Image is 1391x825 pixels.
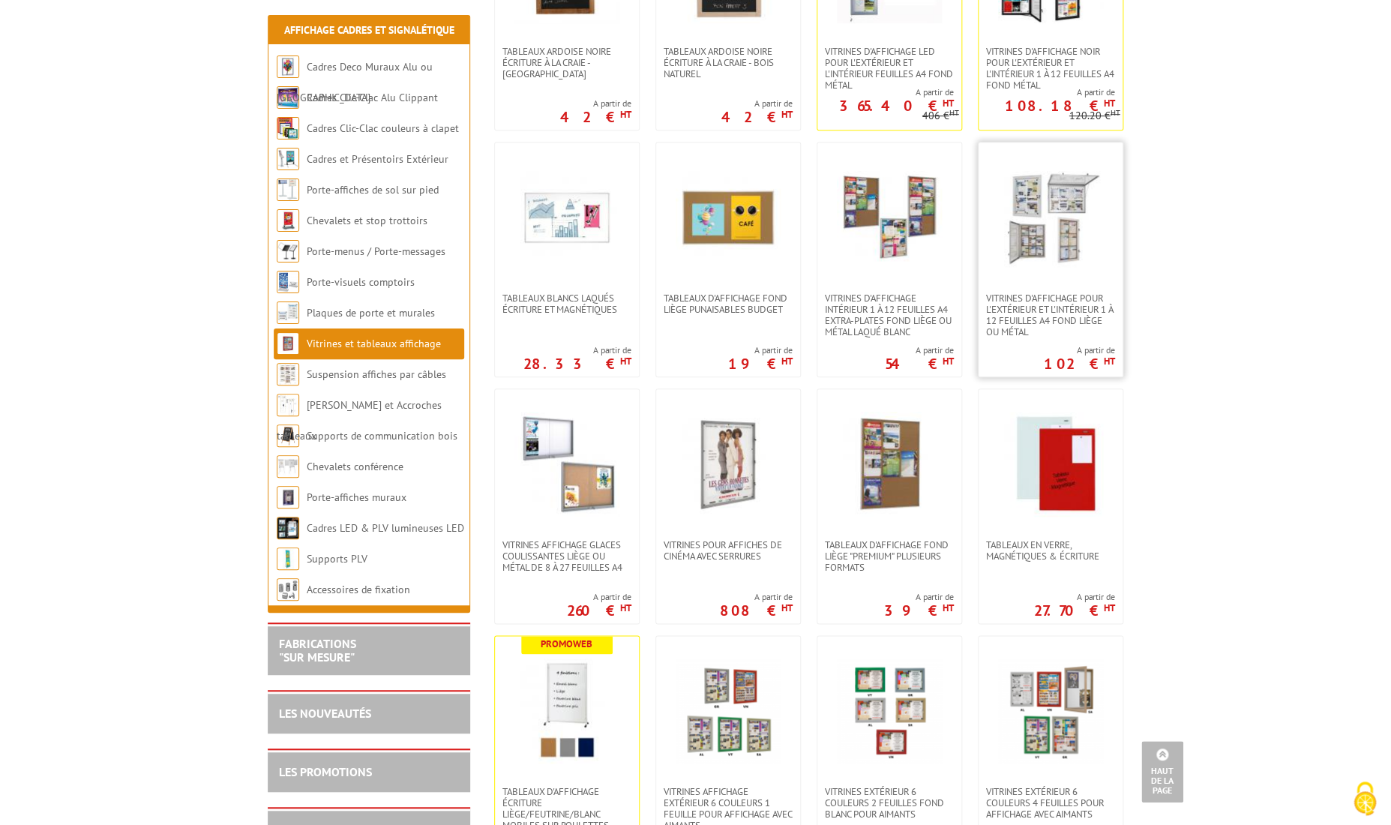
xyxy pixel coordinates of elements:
[277,117,299,139] img: Cadres Clic-Clac couleurs à clapet
[307,152,448,166] a: Cadres et Présentoirs Extérieur
[514,658,619,763] img: Tableaux d'affichage écriture liège/feutrine/blanc Mobiles sur roulettes
[986,292,1115,337] span: Vitrines d'affichage pour l'extérieur et l'intérieur 1 à 12 feuilles A4 fond liège ou métal
[277,148,299,170] img: Cadres et Présentoirs Extérieur
[998,165,1103,270] img: Vitrines d'affichage pour l'extérieur et l'intérieur 1 à 12 feuilles A4 fond liège ou métal
[1044,344,1115,356] span: A partir de
[781,108,793,121] sup: HT
[885,344,954,356] span: A partir de
[837,412,942,517] img: Tableaux d'affichage fond liège
[567,591,631,603] span: A partir de
[307,429,457,442] a: Supports de communication bois
[721,97,793,109] span: A partir de
[979,292,1123,337] a: Vitrines d'affichage pour l'extérieur et l'intérieur 1 à 12 feuilles A4 fond liège ou métal
[979,786,1123,820] a: Vitrines extérieur 6 couleurs 4 feuilles pour affichage avec aimants
[307,275,415,289] a: Porte-visuels comptoirs
[277,363,299,385] img: Suspension affiches par câbles
[277,178,299,201] img: Porte-affiches de sol sur pied
[949,107,959,118] sup: HT
[307,552,367,565] a: Supports PLV
[277,547,299,570] img: Supports PLV
[728,344,793,356] span: A partir de
[998,412,1103,517] img: Tableaux en verre, magnétiques & écriture
[277,332,299,355] img: Vitrines et tableaux affichage
[837,165,942,270] img: Vitrines d'affichage intérieur 1 à 12 feuilles A4 extra-plates fond liège ou métal laqué blanc
[1044,359,1115,368] p: 102 €
[720,606,793,615] p: 808 €
[523,359,631,368] p: 28.33 €
[825,292,954,337] span: Vitrines d'affichage intérieur 1 à 12 feuilles A4 extra-plates fond liège ou métal laqué blanc
[279,706,371,721] a: LES NOUVEAUTÉS
[279,764,372,779] a: LES PROMOTIONS
[307,367,446,381] a: Suspension affiches par câbles
[986,539,1115,562] span: Tableaux en verre, magnétiques & écriture
[277,271,299,293] img: Porte-visuels comptoirs
[817,46,961,91] a: Vitrines d'affichage LED pour l'extérieur et l'intérieur feuilles A4 fond métal
[943,601,954,614] sup: HT
[307,460,403,473] a: Chevalets conférence
[979,46,1123,91] a: VITRINES D'AFFICHAGE NOIR POUR L'EXTÉRIEUR ET L'INTÉRIEUR 1 À 12 FEUILLES A4 FOND MÉTAL
[1141,741,1183,802] a: Haut de la page
[817,292,961,337] a: Vitrines d'affichage intérieur 1 à 12 feuilles A4 extra-plates fond liège ou métal laqué blanc
[922,110,959,121] p: 406 €
[1005,101,1115,110] p: 108.18 €
[656,46,800,79] a: Tableaux Ardoise Noire écriture à la craie - Bois Naturel
[943,97,954,109] sup: HT
[664,292,793,315] span: Tableaux d'affichage fond liège punaisables Budget
[721,112,793,121] p: 42 €
[277,398,442,442] a: [PERSON_NAME] et Accroches tableaux
[817,86,954,98] span: A partir de
[837,658,942,763] img: Vitrines extérieur 6 couleurs 2 feuilles fond blanc pour aimants
[986,46,1115,91] span: VITRINES D'AFFICHAGE NOIR POUR L'EXTÉRIEUR ET L'INTÉRIEUR 1 À 12 FEUILLES A4 FOND MÉTAL
[277,455,299,478] img: Chevalets conférence
[885,359,954,368] p: 54 €
[676,165,781,270] img: Tableaux d'affichage fond liège punaisables Budget
[839,101,954,110] p: 365.40 €
[817,786,961,820] a: Vitrines extérieur 6 couleurs 2 feuilles fond blanc pour aimants
[1069,110,1120,121] p: 120.20 €
[567,606,631,615] p: 260 €
[277,55,299,78] img: Cadres Deco Muraux Alu ou Bois
[502,539,631,573] span: Vitrines affichage glaces coulissantes liège ou métal de 8 à 27 feuilles A4
[502,46,631,79] span: Tableaux Ardoise Noire écriture à la craie - [GEOGRAPHIC_DATA]
[1104,97,1115,109] sup: HT
[514,412,619,517] img: Vitrines affichage glaces coulissantes liège ou métal de 8 à 27 feuilles A4
[514,165,619,270] img: Tableaux blancs laqués écriture et magnétiques
[541,637,592,650] b: Promoweb
[495,46,639,79] a: Tableaux Ardoise Noire écriture à la craie - [GEOGRAPHIC_DATA]
[307,121,459,135] a: Cadres Clic-Clac couleurs à clapet
[825,786,954,820] span: Vitrines extérieur 6 couleurs 2 feuilles fond blanc pour aimants
[817,539,961,573] a: Tableaux d'affichage fond liège "Premium" plusieurs formats
[884,606,954,615] p: 39 €
[979,539,1123,562] a: Tableaux en verre, magnétiques & écriture
[781,601,793,614] sup: HT
[307,337,441,350] a: Vitrines et tableaux affichage
[620,601,631,614] sup: HT
[1104,355,1115,367] sup: HT
[560,112,631,121] p: 42 €
[277,209,299,232] img: Chevalets et stop trottoirs
[307,214,427,227] a: Chevalets et stop trottoirs
[307,244,445,258] a: Porte-menus / Porte-messages
[1034,591,1115,603] span: A partir de
[676,412,781,517] img: Vitrines pour affiches de cinéma avec serrures
[307,583,410,596] a: Accessoires de fixation
[620,108,631,121] sup: HT
[986,786,1115,820] span: Vitrines extérieur 6 couleurs 4 feuilles pour affichage avec aimants
[307,183,439,196] a: Porte-affiches de sol sur pied
[884,591,954,603] span: A partir de
[656,292,800,315] a: Tableaux d'affichage fond liège punaisables Budget
[277,578,299,601] img: Accessoires de fixation
[277,301,299,324] img: Plaques de porte et murales
[560,97,631,109] span: A partir de
[728,359,793,368] p: 19 €
[307,91,438,104] a: Cadres Clic-Clac Alu Clippant
[998,658,1103,763] img: Vitrines extérieur 6 couleurs 4 feuilles pour affichage avec aimants
[495,292,639,315] a: Tableaux blancs laqués écriture et magnétiques
[676,658,781,763] img: Vitrines affichage extérieur 6 couleurs 1 feuille pour affichage avec aimants
[1339,774,1391,825] button: Cookies (fenêtre modale)
[502,292,631,315] span: Tableaux blancs laqués écriture et magnétiques
[720,591,793,603] span: A partir de
[277,240,299,262] img: Porte-menus / Porte-messages
[277,60,433,104] a: Cadres Deco Muraux Alu ou [GEOGRAPHIC_DATA]
[825,46,954,91] span: Vitrines d'affichage LED pour l'extérieur et l'intérieur feuilles A4 fond métal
